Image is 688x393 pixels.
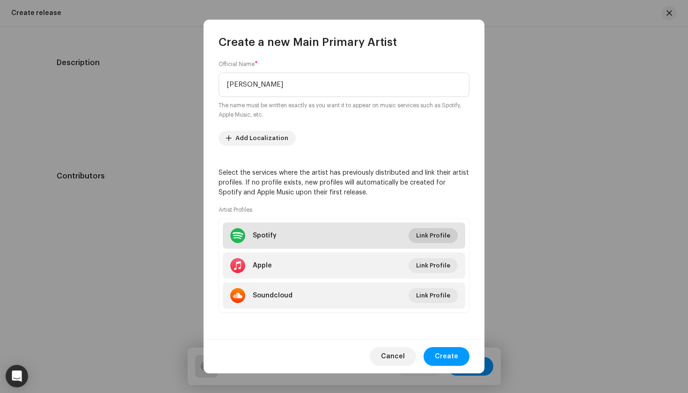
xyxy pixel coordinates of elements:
div: Apple [253,262,272,269]
span: Create [435,347,458,366]
p: Select the services where the artist has previously distributed and link their artist profiles. I... [219,168,469,198]
button: Link Profile [409,288,458,303]
span: Add Localization [235,129,288,148]
button: Create [424,347,469,366]
small: The name must be written exactly as you want it to appear on music services such as Spotify, Appl... [219,101,469,119]
span: Cancel [381,347,405,366]
span: Link Profile [416,286,450,305]
span: Link Profile [416,256,450,275]
button: Link Profile [409,228,458,243]
small: Artist Profiles [219,205,252,215]
input: Official Name [219,73,469,97]
div: Soundcloud [253,292,293,299]
button: Link Profile [409,258,458,273]
small: Official Name [219,59,255,69]
div: Open Intercom Messenger [6,365,28,387]
button: Add Localization [219,131,296,146]
div: Spotify [253,232,277,239]
button: Cancel [370,347,416,366]
span: Link Profile [416,226,450,245]
span: Create a new Main Primary Artist [219,35,397,50]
